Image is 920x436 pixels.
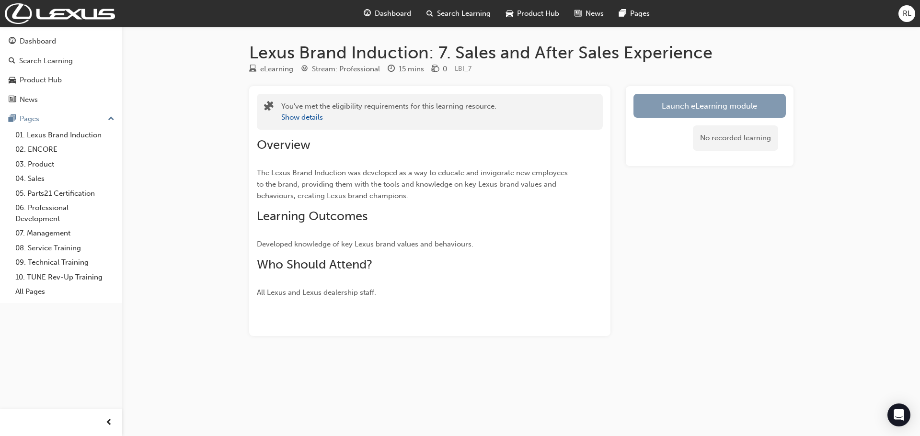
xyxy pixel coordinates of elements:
[443,64,447,75] div: 0
[887,403,910,426] div: Open Intercom Messenger
[249,65,256,74] span: learningResourceType_ELEARNING-icon
[257,137,310,152] span: Overview
[4,52,118,70] a: Search Learning
[4,110,118,128] button: Pages
[281,112,323,123] button: Show details
[388,65,395,74] span: clock-icon
[249,63,293,75] div: Type
[399,64,424,75] div: 15 mins
[257,209,368,224] span: Learning Outcomes
[455,65,471,73] span: Learning resource code
[257,257,372,272] span: Who Should Attend?
[257,240,473,248] span: Developed knowledge of key Lexus brand values and behaviours.
[619,8,626,20] span: pages-icon
[5,3,115,24] img: Trak
[356,4,419,23] a: guage-iconDashboard
[9,37,16,46] span: guage-icon
[20,75,62,86] div: Product Hub
[4,91,118,109] a: News
[257,168,570,200] span: The Lexus Brand Induction was developed as a way to educate and invigorate new employees to the b...
[506,8,513,20] span: car-icon
[20,113,39,124] div: Pages
[611,4,657,23] a: pages-iconPages
[260,64,293,75] div: eLearning
[9,115,16,123] span: pages-icon
[9,96,16,104] span: news-icon
[903,8,911,19] span: RL
[108,113,115,125] span: up-icon
[11,128,118,143] a: 01. Lexus Brand Induction
[11,157,118,172] a: 03. Product
[498,4,567,23] a: car-iconProduct Hub
[575,8,582,20] span: news-icon
[693,125,778,151] div: No recorded learning
[11,171,118,186] a: 04. Sales
[105,417,113,429] span: prev-icon
[898,5,915,22] button: RL
[11,186,118,201] a: 05. Parts21 Certification
[586,8,604,19] span: News
[20,36,56,47] div: Dashboard
[9,76,16,85] span: car-icon
[11,201,118,226] a: 06. Professional Development
[312,64,380,75] div: Stream: Professional
[4,71,118,89] a: Product Hub
[301,63,380,75] div: Stream
[517,8,559,19] span: Product Hub
[11,226,118,241] a: 07. Management
[11,241,118,256] a: 08. Service Training
[432,65,439,74] span: money-icon
[11,255,118,270] a: 09. Technical Training
[301,65,308,74] span: target-icon
[419,4,498,23] a: search-iconSearch Learning
[437,8,491,19] span: Search Learning
[630,8,650,19] span: Pages
[388,63,424,75] div: Duration
[4,31,118,110] button: DashboardSearch LearningProduct HubNews
[11,284,118,299] a: All Pages
[281,101,496,123] div: You've met the eligibility requirements for this learning resource.
[375,8,411,19] span: Dashboard
[11,142,118,157] a: 02. ENCORE
[20,94,38,105] div: News
[567,4,611,23] a: news-iconNews
[432,63,447,75] div: Price
[633,94,786,118] a: Launch eLearning module
[257,288,376,297] span: All Lexus and Lexus dealership staff.
[364,8,371,20] span: guage-icon
[249,42,793,63] h1: Lexus Brand Induction: 7. Sales and After Sales Experience
[19,56,73,67] div: Search Learning
[4,33,118,50] a: Dashboard
[11,270,118,285] a: 10. TUNE Rev-Up Training
[426,8,433,20] span: search-icon
[264,102,274,113] span: puzzle-icon
[9,57,15,66] span: search-icon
